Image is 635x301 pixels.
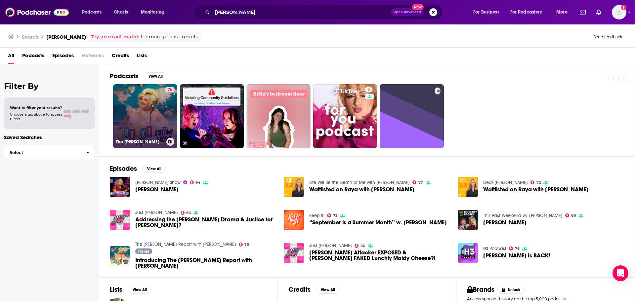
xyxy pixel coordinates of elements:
[195,181,200,184] span: 64
[469,7,508,18] button: open menu
[138,249,149,253] span: Trailer
[515,247,520,250] span: 76
[458,210,478,230] img: Brittany Broski
[135,257,276,269] span: Introducing The [PERSON_NAME] Report with [PERSON_NAME]
[137,50,147,64] a: Lists
[412,180,423,184] a: 77
[288,285,340,294] a: CreditsView All
[212,7,391,18] input: Search podcasts, credits, & more...
[141,8,164,17] span: Monitoring
[309,187,414,192] a: Waitlisted on Raya with Brittany Broski
[483,180,528,185] a: Dear Chelsea
[22,34,38,40] h3: Search
[483,213,563,218] a: This Past Weekend w/ Theo Von
[22,50,44,64] a: Podcasts
[244,243,249,246] span: 76
[4,81,95,91] h2: Filter By
[594,7,604,18] a: Show notifications dropdown
[565,213,576,217] a: 88
[91,33,140,41] a: Try an exact match
[530,180,541,184] a: 72
[110,285,151,294] a: ListsView All
[355,244,365,248] a: 66
[309,187,414,192] span: Waitlisted on Raya with [PERSON_NAME]
[510,8,542,17] span: For Podcasters
[200,5,449,20] div: Search podcasts, credits, & more...
[360,245,365,247] span: 66
[309,243,352,248] a: Just Trish
[10,112,62,121] span: Choose a tab above to access filters.
[190,180,201,184] a: 64
[8,50,14,64] a: All
[168,87,172,93] span: 76
[612,5,626,19] span: Logged in as BerkMarc
[4,150,81,155] span: Select
[110,72,167,80] a: PodcastsView All
[116,139,164,145] h3: The [PERSON_NAME] Report with [PERSON_NAME]
[367,87,370,93] span: 5
[110,165,137,173] h2: Episodes
[135,210,178,215] a: Just Trish
[136,7,173,18] button: open menu
[284,243,304,263] img: Brittany Broski's Attacker EXPOSED & Rosanna Pansino FAKED Lunchly Moldy Cheese?!
[483,187,588,192] span: Waitlisted on Raya with [PERSON_NAME]
[113,84,177,148] a: 76The [PERSON_NAME] Report with [PERSON_NAME]
[309,180,410,185] a: Life Will Be the Death of Me with Chelsea Handler
[165,87,175,92] a: 76
[4,134,95,140] p: Saved Searches
[313,84,377,148] a: 5
[110,246,130,266] img: Introducing The Broski Report with Brittany Broski
[52,50,74,64] a: Episodes
[483,246,506,251] a: H3 Podcast
[483,253,550,258] span: [PERSON_NAME] Is BACK!
[483,220,527,225] span: [PERSON_NAME]
[110,285,122,294] h2: Lists
[144,72,167,80] button: View All
[458,243,478,263] img: Brittany Broski Is BACK!
[142,165,166,173] button: View All
[418,181,423,184] span: 77
[141,33,198,41] span: for more precise results
[128,286,151,294] button: View All
[612,5,626,19] img: User Profile
[509,246,520,250] a: 76
[82,50,104,64] span: Networks
[365,87,372,92] a: 5
[82,8,102,17] span: Podcasts
[309,250,450,261] span: [PERSON_NAME] Attacker EXPOSED & [PERSON_NAME] FAKED Lunchly Moldy Cheese?!
[135,257,276,269] a: Introducing The Broski Report with Brittany Broski
[135,217,276,228] span: Addressing the [PERSON_NAME] Drama & Justice for [PERSON_NAME]?
[284,177,304,197] img: Waitlisted on Raya with Brittany Broski
[621,5,626,10] svg: Add a profile image
[394,11,421,14] span: Open Advanced
[46,34,86,40] h3: [PERSON_NAME]
[458,177,478,197] img: Waitlisted on Raya with Brittany Broski
[135,187,179,192] span: [PERSON_NAME]
[467,285,494,294] h2: Brands
[316,286,340,294] button: View All
[556,8,568,17] span: More
[309,213,324,218] a: Keep It!
[497,286,525,294] button: Unlock
[284,210,304,230] a: “September is a Summer Month” w. Brittany Broski
[186,211,191,214] span: 66
[483,220,527,225] a: Brittany Broski
[483,187,588,192] a: Waitlisted on Raya with Brittany Broski
[473,8,499,17] span: For Business
[612,5,626,19] button: Show profile menu
[10,105,62,110] span: Want to filter your results?
[135,187,179,192] a: Brittany Broski
[110,177,130,197] img: Brittany Broski
[5,6,69,19] a: Podchaser - Follow, Share and Rate Podcasts
[506,7,552,18] button: open menu
[110,210,130,230] img: Addressing the Brittany Broski Drama & Justice for James Charles?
